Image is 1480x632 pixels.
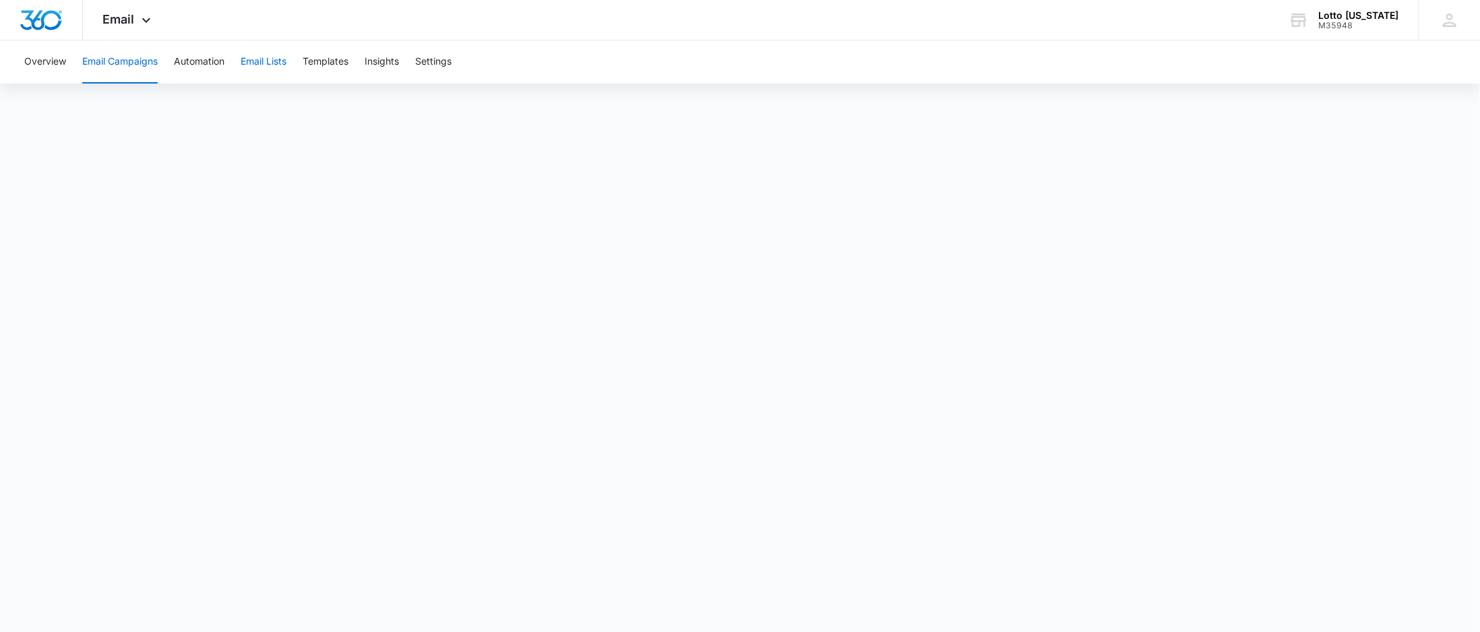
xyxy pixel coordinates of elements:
button: Overview [24,40,66,84]
button: Email Lists [241,40,286,84]
span: Email [103,12,135,26]
div: account id [1319,21,1399,30]
button: Automation [174,40,224,84]
button: Settings [415,40,452,84]
button: Insights [365,40,399,84]
div: account name [1319,10,1399,21]
button: Email Campaigns [82,40,158,84]
button: Templates [303,40,348,84]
